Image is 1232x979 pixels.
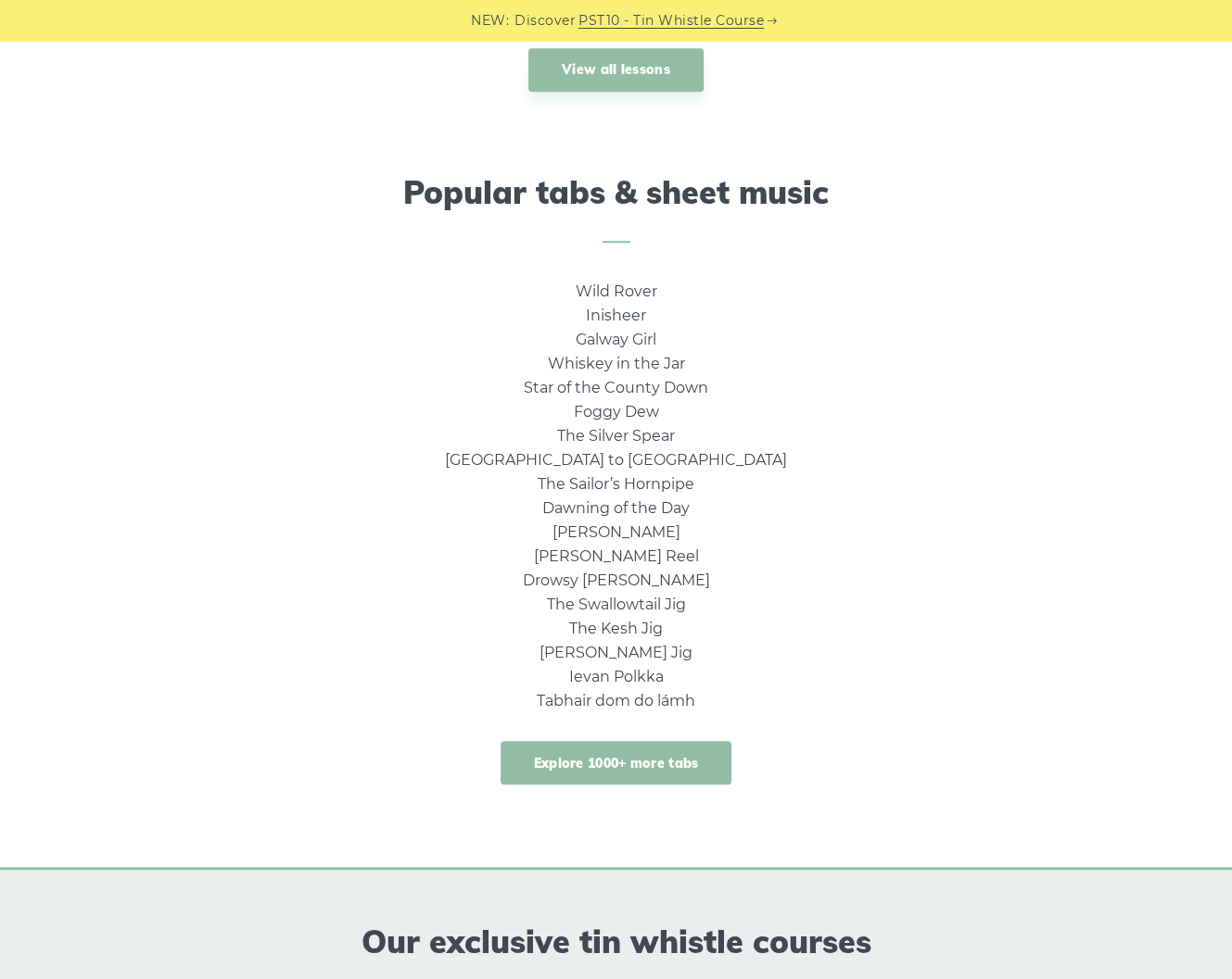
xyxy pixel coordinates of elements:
[576,331,656,348] a: Galway Girl
[547,596,686,613] a: The Swallowtail Jig
[94,174,1139,244] h2: Popular tabs & sheet music
[537,692,695,709] a: Tabhair dom do lámh
[552,523,680,541] a: [PERSON_NAME]
[524,379,708,396] a: Star of the County Down
[471,10,509,31] span: NEW:
[586,307,646,324] a: Inisheer
[557,427,675,445] a: The Silver Spear
[578,10,764,31] a: PST10 - Tin Whistle Course
[523,571,710,589] a: Drowsy [PERSON_NAME]
[548,355,685,372] a: Whiskey in the Jar
[445,451,787,469] a: [GEOGRAPHIC_DATA] to [GEOGRAPHIC_DATA]
[514,10,576,31] span: Discover
[569,668,664,685] a: Ievan Polkka
[569,620,663,637] a: The Kesh Jig
[538,475,694,493] a: The Sailor’s Hornpipe
[534,547,699,565] a: [PERSON_NAME] Reel
[542,499,690,517] a: Dawning of the Day
[576,282,657,300] a: Wild Rover
[528,48,704,92] a: View all lessons
[540,644,692,661] a: [PERSON_NAME] Jig
[574,403,659,420] a: Foggy Dew
[501,741,732,784] a: Explore 1000+ more tabs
